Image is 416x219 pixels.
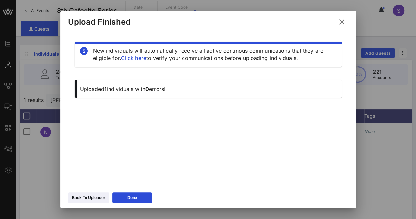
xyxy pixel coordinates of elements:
button: Done [112,192,152,203]
span: 1 [104,86,107,92]
div: Back To Uploader [72,194,105,201]
button: Back To Uploader [68,192,109,203]
a: Click here [121,55,146,61]
div: Upload Finished [68,17,131,27]
p: Uploaded individuals with errors! [80,85,336,93]
div: New individuals will automatically receive all active continous communications that they are elig... [93,47,336,62]
div: Done [127,194,137,201]
span: 0 [145,86,149,92]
